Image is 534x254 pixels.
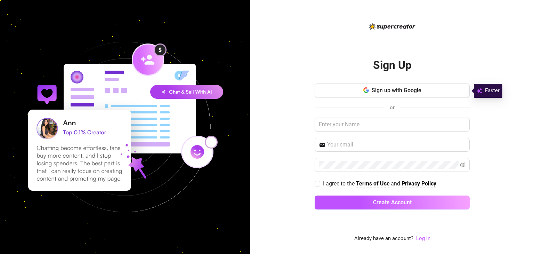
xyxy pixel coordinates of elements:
button: Create Account [315,196,470,209]
span: Create Account [373,199,412,206]
span: I agree to the [323,180,356,187]
a: Terms of Use [356,180,390,188]
a: Privacy Policy [402,180,436,188]
a: Log In [416,235,430,243]
button: Sign up with Google [315,84,470,97]
img: svg%3e [477,87,482,95]
span: Already have an account? [354,235,413,243]
a: Log In [416,235,430,241]
span: eye-invisible [460,162,466,168]
input: Enter your Name [315,118,470,132]
input: Your email [327,141,466,149]
span: or [390,104,395,111]
img: logo-BBDzfeDw.svg [369,23,415,30]
span: and [391,180,402,187]
span: Sign up with Google [372,87,421,94]
img: signup-background-D0MIrEPF.svg [5,7,245,247]
h2: Sign Up [373,58,412,72]
span: Faster [485,87,500,95]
